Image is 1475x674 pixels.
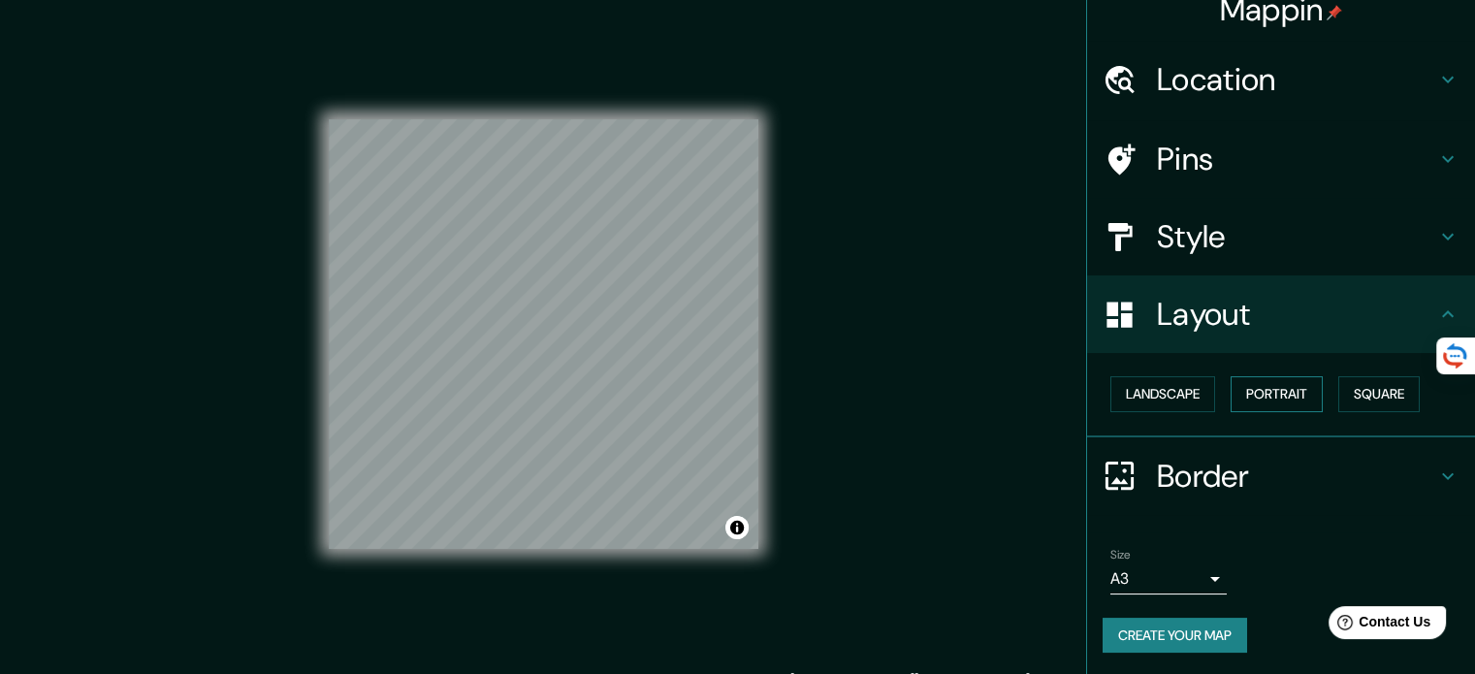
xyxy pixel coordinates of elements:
canvas: Map [329,119,758,549]
button: Portrait [1231,376,1323,412]
button: Toggle attribution [725,516,749,539]
div: Layout [1087,275,1475,353]
h4: Pins [1157,140,1436,178]
h4: Style [1157,217,1436,256]
h4: Border [1157,457,1436,496]
img: pin-icon.png [1327,5,1342,20]
button: Square [1338,376,1420,412]
h4: Layout [1157,295,1436,334]
iframe: Help widget launcher [1302,598,1454,653]
button: Landscape [1110,376,1215,412]
label: Size [1110,546,1131,562]
div: Location [1087,41,1475,118]
h4: Location [1157,60,1436,99]
div: Style [1087,198,1475,275]
button: Create your map [1103,618,1247,654]
div: A3 [1110,563,1227,594]
div: Pins [1087,120,1475,198]
div: Border [1087,437,1475,515]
